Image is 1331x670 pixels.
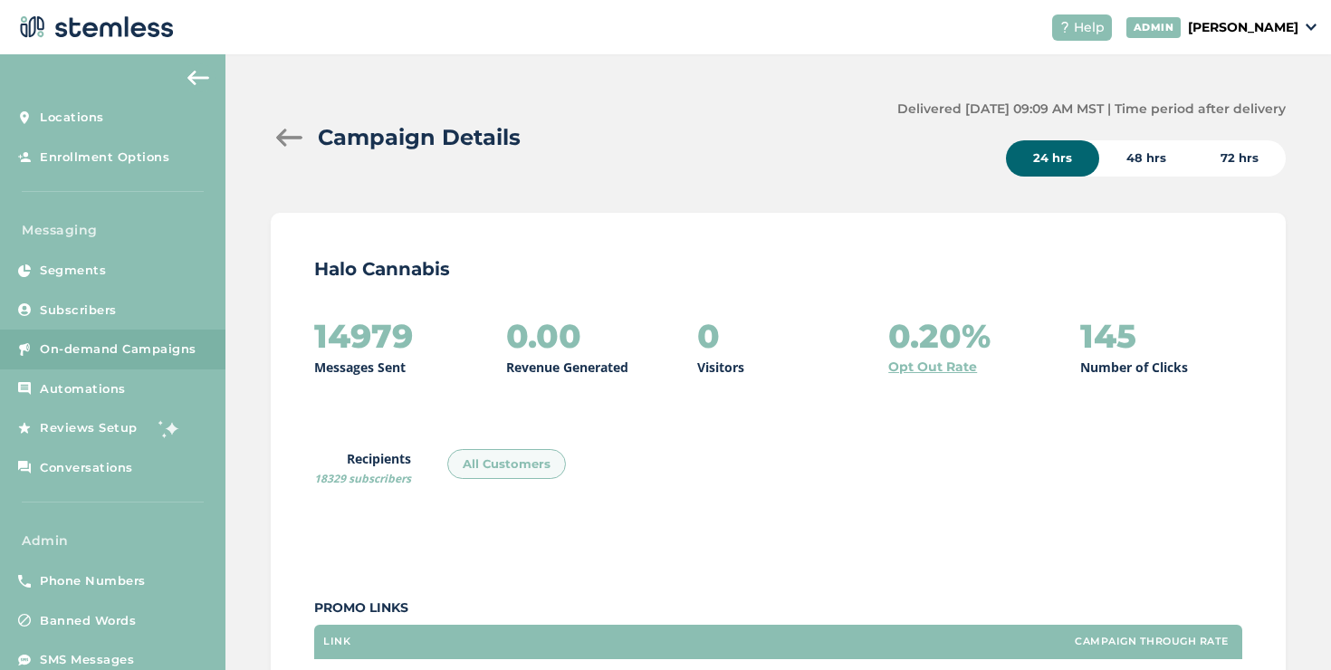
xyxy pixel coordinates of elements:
[1074,18,1105,37] span: Help
[1059,22,1070,33] img: icon-help-white-03924b79.svg
[40,301,117,320] span: Subscribers
[506,358,628,377] p: Revenue Generated
[40,419,138,437] span: Reviews Setup
[697,358,744,377] p: Visitors
[187,71,209,85] img: icon-arrow-back-accent-c549486e.svg
[1006,140,1099,177] div: 24 hrs
[1306,24,1317,31] img: icon_down-arrow-small-66adaf34.svg
[40,572,146,590] span: Phone Numbers
[897,100,1286,119] label: Delivered [DATE] 09:09 AM MST | Time period after delivery
[1099,140,1193,177] div: 48 hrs
[314,598,1242,617] label: Promo Links
[40,651,134,669] span: SMS Messages
[151,410,187,446] img: glitter-stars-b7820f95.gif
[888,358,977,377] a: Opt Out Rate
[318,121,521,154] h2: Campaign Details
[1080,358,1188,377] p: Number of Clicks
[1075,636,1229,647] label: Campaign Through Rate
[447,449,566,480] div: All Customers
[1188,18,1298,37] p: [PERSON_NAME]
[1080,318,1136,354] h2: 145
[40,380,126,398] span: Automations
[697,318,720,354] h2: 0
[1193,140,1286,177] div: 72 hrs
[40,262,106,280] span: Segments
[314,358,406,377] p: Messages Sent
[1126,17,1182,38] div: ADMIN
[314,318,413,354] h2: 14979
[40,148,169,167] span: Enrollment Options
[314,449,411,487] label: Recipients
[40,340,196,359] span: On-demand Campaigns
[888,318,991,354] h2: 0.20%
[314,256,1242,282] p: Halo Cannabis
[40,109,104,127] span: Locations
[40,612,136,630] span: Banned Words
[323,636,350,647] label: Link
[1240,583,1331,670] iframe: Chat Widget
[14,9,174,45] img: logo-dark-0685b13c.svg
[506,318,581,354] h2: 0.00
[314,471,411,486] span: 18329 subscribers
[40,459,133,477] span: Conversations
